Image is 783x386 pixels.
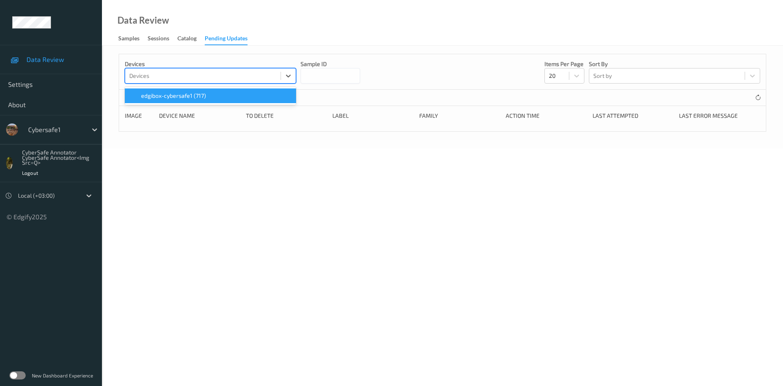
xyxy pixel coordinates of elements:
[125,112,153,120] div: image
[125,60,296,68] p: Devices
[332,112,414,120] div: Label
[593,112,674,120] div: Last attempted
[679,112,760,120] div: Last error message
[148,33,177,44] a: Sessions
[118,34,139,44] div: Samples
[246,112,327,120] div: to delete
[148,34,169,44] div: Sessions
[544,60,584,68] p: Items per page
[118,33,148,44] a: Samples
[419,112,500,120] div: Family
[117,16,169,24] div: Data Review
[177,34,197,44] div: Catalog
[141,92,206,100] span: edgibox-cybersafe1 (717)
[506,112,587,120] div: Action time
[301,60,360,68] p: Sample ID
[205,33,256,45] a: Pending Updates
[589,60,760,68] p: Sort by
[205,34,248,45] div: Pending Updates
[159,112,240,120] div: Device Name
[177,33,205,44] a: Catalog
